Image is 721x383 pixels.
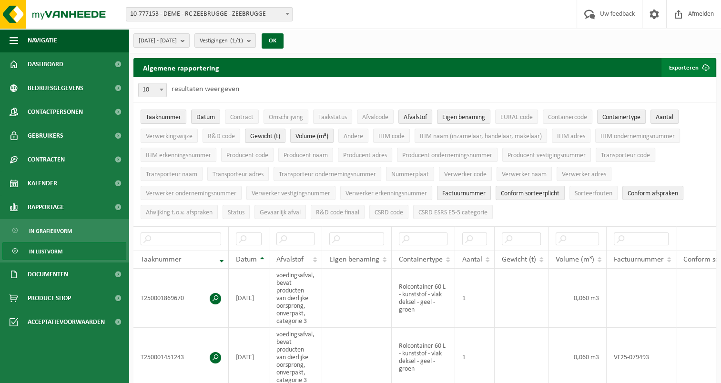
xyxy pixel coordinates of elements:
span: Verwerker naam [502,171,547,178]
span: Afvalcode [362,114,388,121]
button: TaakstatusTaakstatus: Activate to sort [313,110,352,124]
button: IHM erkenningsnummerIHM erkenningsnummer: Activate to sort [141,148,216,162]
span: Datum [236,256,257,263]
span: Afwijking t.o.v. afspraken [146,209,213,216]
button: NummerplaatNummerplaat: Activate to sort [386,167,434,181]
button: VerwerkingswijzeVerwerkingswijze: Activate to sort [141,129,198,143]
span: Documenten [28,262,68,286]
button: Verwerker codeVerwerker code: Activate to sort [439,167,492,181]
td: 1 [455,269,495,328]
span: Containertype [602,114,640,121]
span: Verwerker adres [562,171,606,178]
button: Transporteur adresTransporteur adres: Activate to sort [207,167,269,181]
span: [DATE] - [DATE] [139,34,177,48]
span: EURAL code [500,114,533,121]
span: Andere [344,133,363,140]
span: IHM adres [557,133,585,140]
span: Containercode [548,114,587,121]
button: Transporteur naamTransporteur naam: Activate to sort [141,167,203,181]
span: Navigatie [28,29,57,52]
span: Afvalstof [276,256,304,263]
span: Taaknummer [146,114,181,121]
span: Afvalstof [404,114,427,121]
label: resultaten weergeven [172,85,239,93]
button: Conform afspraken : Activate to sort [622,186,683,200]
button: FactuurnummerFactuurnummer: Activate to sort [437,186,491,200]
span: Gebruikers [28,124,63,148]
span: Datum [196,114,215,121]
span: IHM erkenningsnummer [146,152,211,159]
span: Acceptatievoorwaarden [28,310,105,334]
span: Omschrijving [269,114,303,121]
span: Verwerker erkenningsnummer [345,190,427,197]
span: In grafiekvorm [29,222,72,240]
h2: Algemene rapportering [133,58,229,77]
span: R&D code [208,133,235,140]
span: IHM naam (inzamelaar, handelaar, makelaar) [420,133,542,140]
button: SorteerfoutenSorteerfouten: Activate to sort [569,186,618,200]
button: R&D codeR&amp;D code: Activate to sort [203,129,240,143]
button: OK [262,33,284,49]
button: OmschrijvingOmschrijving: Activate to sort [264,110,308,124]
span: Nummerplaat [391,171,429,178]
span: Volume (m³) [556,256,594,263]
span: Contactpersonen [28,100,83,124]
span: Sorteerfouten [575,190,612,197]
span: Verwerker ondernemingsnummer [146,190,236,197]
td: T250001869670 [133,269,229,328]
span: Producent naam [284,152,328,159]
span: CSRD ESRS E5-5 categorie [418,209,487,216]
count: (1/1) [230,38,243,44]
button: AfvalcodeAfvalcode: Activate to sort [357,110,394,124]
button: IHM codeIHM code: Activate to sort [373,129,410,143]
button: Exporteren [661,58,715,77]
span: Bedrijfsgegevens [28,76,83,100]
span: Dashboard [28,52,63,76]
button: CSRD ESRS E5-5 categorieCSRD ESRS E5-5 categorie: Activate to sort [413,205,493,219]
button: Verwerker ondernemingsnummerVerwerker ondernemingsnummer: Activate to sort [141,186,242,200]
span: Transporteur code [601,152,650,159]
span: Eigen benaming [442,114,485,121]
span: Verwerker code [444,171,487,178]
span: 10-777153 - DEME - RC ZEEBRUGGE - ZEEBRUGGE [126,8,292,21]
span: Conform sorteerplicht [501,190,559,197]
button: Verwerker vestigingsnummerVerwerker vestigingsnummer: Activate to sort [246,186,335,200]
button: Volume (m³)Volume (m³): Activate to sort [290,129,334,143]
span: Status [228,209,244,216]
span: Verwerker vestigingsnummer [252,190,330,197]
span: Producent ondernemingsnummer [402,152,492,159]
span: Aantal [462,256,482,263]
span: Product Shop [28,286,71,310]
button: StatusStatus: Activate to sort [223,205,250,219]
span: In lijstvorm [29,242,62,261]
button: Producent adresProducent adres: Activate to sort [338,148,392,162]
button: IHM ondernemingsnummerIHM ondernemingsnummer: Activate to sort [595,129,680,143]
button: Producent codeProducent code: Activate to sort [221,148,274,162]
span: Producent adres [343,152,387,159]
span: 10 [138,83,167,97]
span: R&D code finaal [316,209,359,216]
button: ContractContract: Activate to sort [225,110,259,124]
button: Verwerker naamVerwerker naam: Activate to sort [497,167,552,181]
button: CSRD codeCSRD code: Activate to sort [369,205,408,219]
span: Transporteur naam [146,171,197,178]
span: CSRD code [375,209,403,216]
button: Gewicht (t)Gewicht (t): Activate to sort [245,129,285,143]
button: Afwijking t.o.v. afsprakenAfwijking t.o.v. afspraken: Activate to sort [141,205,218,219]
span: Contract [230,114,254,121]
td: 0,060 m3 [548,269,607,328]
button: Conform sorteerplicht : Activate to sort [496,186,565,200]
span: Gevaarlijk afval [260,209,301,216]
span: Transporteur adres [213,171,264,178]
span: 10-777153 - DEME - RC ZEEBRUGGE - ZEEBRUGGE [126,7,293,21]
button: Verwerker erkenningsnummerVerwerker erkenningsnummer: Activate to sort [340,186,432,200]
button: R&D code finaalR&amp;D code finaal: Activate to sort [311,205,365,219]
button: ContainertypeContainertype: Activate to sort [597,110,646,124]
span: Gewicht (t) [250,133,280,140]
span: IHM ondernemingsnummer [600,133,675,140]
button: Producent vestigingsnummerProducent vestigingsnummer: Activate to sort [502,148,591,162]
span: Gewicht (t) [502,256,536,263]
button: [DATE] - [DATE] [133,33,190,48]
span: Eigen benaming [329,256,379,263]
button: AfvalstofAfvalstof: Activate to sort [398,110,432,124]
